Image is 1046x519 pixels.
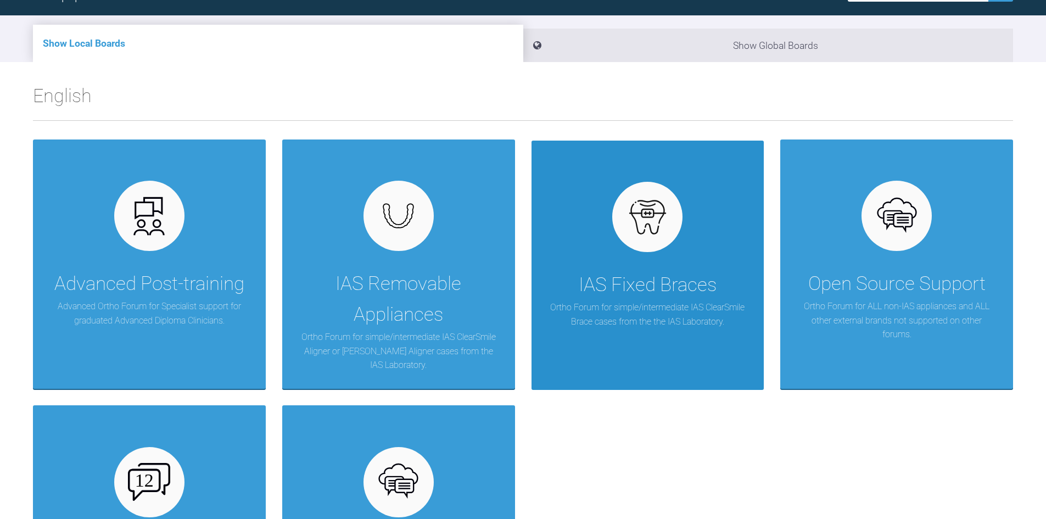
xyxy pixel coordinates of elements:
a: Open Source SupportOrtho Forum for ALL non-IAS appliances and ALL other external brands not suppo... [780,139,1013,389]
img: fixed.9f4e6236.svg [627,196,669,238]
p: Ortho Forum for simple/intermediate IAS ClearSmile Brace cases from the the IAS Laboratory. [548,300,748,328]
a: Advanced Post-trainingAdvanced Ortho Forum for Specialist support for graduated Advanced Diploma ... [33,139,266,389]
a: IAS Fixed BracesOrtho Forum for simple/intermediate IAS ClearSmile Brace cases from the the IAS L... [532,139,764,389]
p: Ortho Forum for simple/intermediate IAS ClearSmile Aligner or [PERSON_NAME] Aligner cases from th... [299,330,499,372]
h2: English [33,81,1013,120]
p: Ortho Forum for ALL non-IAS appliances and ALL other external brands not supported on other forums. [797,299,997,342]
a: IAS Removable AppliancesOrtho Forum for simple/intermediate IAS ClearSmile Aligner or [PERSON_NAM... [282,139,515,389]
img: advanced-12.503f70cd.svg [128,463,170,500]
img: advanced.73cea251.svg [128,195,170,237]
div: IAS Removable Appliances [299,269,499,330]
p: Advanced Ortho Forum for Specialist support for graduated Advanced Diploma Clinicians. [49,299,249,327]
div: Advanced Post-training [54,269,244,299]
li: Show Global Boards [523,29,1014,62]
li: Show Local Boards [33,25,523,62]
div: Open Source Support [808,269,986,299]
div: IAS Fixed Braces [579,270,717,300]
img: removables.927eaa4e.svg [377,200,419,232]
img: opensource.6e495855.svg [377,461,419,503]
img: opensource.6e495855.svg [876,195,918,237]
